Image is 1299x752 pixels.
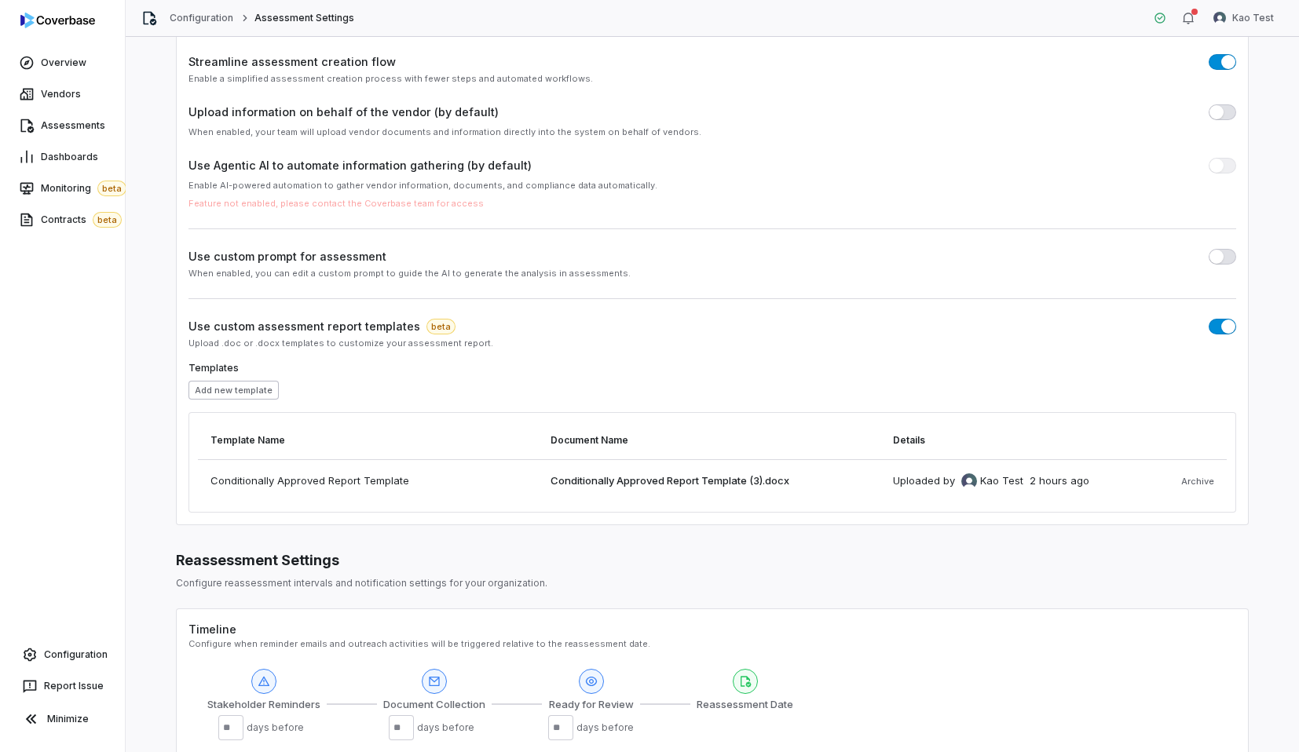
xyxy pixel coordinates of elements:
span: Conditionally Approved Report Template [210,474,409,487]
a: Overview [3,49,122,77]
button: Kao Test avatarKao Test [1204,6,1283,30]
span: Conditionally Approved Report Template (3).docx [551,474,789,487]
button: Add new template [188,381,279,400]
div: When enabled, you can edit a custom prompt to guide the AI to generate the analysis in assessments. [188,268,1236,279]
a: Dashboards [3,143,122,171]
span: Document Collection [383,697,485,713]
span: Overview [41,57,86,69]
span: Configuration [44,648,108,661]
button: Archive [1176,467,1219,495]
span: Vendors [41,88,81,100]
span: Kao Test [1232,12,1274,24]
span: Contracts [41,212,122,228]
span: Assessment Settings [254,12,355,24]
img: Kao Test avatar [961,473,977,489]
a: Configuration [6,641,119,669]
th: Template Name [198,422,541,459]
div: Configure when reminder emails and outreach activities will be triggered relative to the reassess... [188,638,1236,650]
span: Stakeholder Reminders [207,697,320,713]
span: beta [93,212,122,228]
label: Streamline assessment creation flow [188,53,396,70]
th: Document Name [541,422,884,459]
label: Use custom prompt for assessment [188,248,386,265]
span: Kao Test [980,473,1023,489]
div: Enable AI-powered automation to gather vendor information, documents, and compliance data automat... [188,180,1236,192]
div: 2 hours ago [1030,473,1089,489]
img: Kao Test avatar [1213,12,1226,24]
span: Monitoring [41,181,126,196]
a: Vendors [3,80,122,108]
label: Use Agentic AI to automate information gathering (by default) [188,157,532,173]
button: Minimize [6,703,119,735]
div: Feature not enabled, please contact the Coverbase team for access [188,198,1236,210]
span: Use custom assessment report templates [188,318,456,334]
span: Assessments [41,119,105,132]
a: Contractsbeta [3,206,122,234]
span: days before [247,721,309,734]
span: Dashboards [41,151,98,163]
div: Upload .doc or .docx templates to customize your assessment report. [188,338,1236,349]
div: days before [576,721,634,734]
a: Monitoringbeta [3,174,122,203]
span: beta [97,181,126,196]
label: Upload information on behalf of the vendor (by default) [188,104,499,120]
p: Configure reassessment intervals and notification settings for your organization. [176,577,1249,590]
th: Details [884,422,1139,459]
span: Uploaded by [893,473,955,489]
button: Report Issue [6,672,119,700]
a: Configuration [170,12,234,24]
span: Report Issue [44,680,104,692]
span: beta [426,319,456,334]
div: Reassessment Settings [176,550,1249,571]
span: Ready for Review [549,697,634,713]
div: Enable a simplified assessment creation process with fewer steps and automated workflows. [188,73,1236,85]
span: Minimize [47,713,89,725]
a: Assessments [3,111,122,140]
img: logo-D7KZi-bG.svg [20,13,95,28]
span: days before [417,721,480,734]
div: When enabled, your team will upload vendor documents and information directly into the system on ... [188,126,1236,138]
label: Timeline [188,622,236,636]
span: Reassessment Date [697,697,793,713]
label: Templates [188,362,239,374]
